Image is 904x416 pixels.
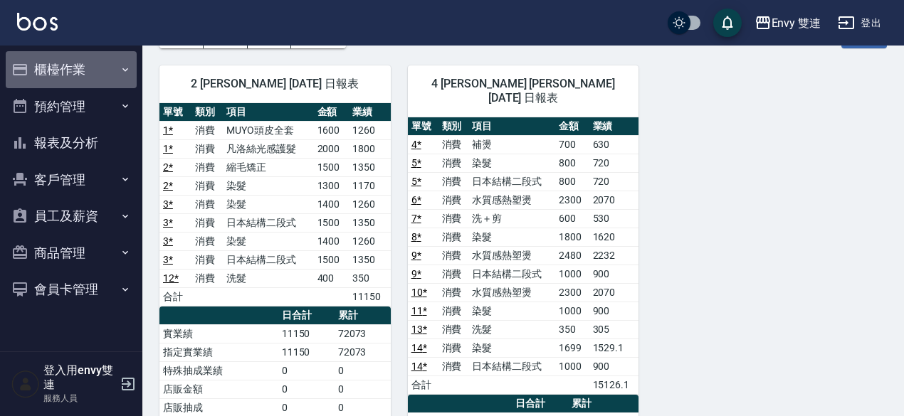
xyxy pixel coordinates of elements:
[468,283,555,302] td: 水質感熱塑燙
[772,14,821,32] div: Envy 雙連
[349,158,391,176] td: 1350
[349,213,391,232] td: 1350
[278,361,335,380] td: 0
[468,154,555,172] td: 染髮
[589,302,639,320] td: 900
[468,246,555,265] td: 水質感熱塑燙
[468,302,555,320] td: 染髮
[438,172,469,191] td: 消費
[349,103,391,122] th: 業績
[191,250,224,269] td: 消費
[468,209,555,228] td: 洗＋剪
[468,191,555,209] td: 水質感熱塑燙
[555,302,589,320] td: 1000
[468,228,555,246] td: 染髮
[159,103,391,306] table: a dense table
[223,213,313,232] td: 日本結構二段式
[335,361,391,380] td: 0
[223,121,313,139] td: MUYO頭皮全套
[191,195,224,213] td: 消費
[713,9,742,37] button: save
[335,324,391,343] td: 72073
[438,191,469,209] td: 消費
[314,250,349,269] td: 1500
[438,246,469,265] td: 消費
[438,338,469,357] td: 消費
[408,117,639,395] table: a dense table
[555,265,589,283] td: 1000
[408,117,438,136] th: 單號
[468,135,555,154] td: 補燙
[191,139,224,158] td: 消費
[6,161,137,198] button: 客戶管理
[191,213,224,232] td: 消費
[349,121,391,139] td: 1260
[468,320,555,338] td: 洗髮
[425,77,622,105] span: 4 [PERSON_NAME] [PERSON_NAME][DATE] 日報表
[159,343,278,361] td: 指定實業績
[223,139,313,158] td: 凡洛絲光感護髮
[555,117,589,136] th: 金額
[191,158,224,176] td: 消費
[555,154,589,172] td: 800
[589,228,639,246] td: 1620
[438,135,469,154] td: 消費
[589,246,639,265] td: 2232
[6,235,137,272] button: 商品管理
[6,271,137,308] button: 會員卡管理
[278,343,335,361] td: 11150
[749,9,827,38] button: Envy 雙連
[349,287,391,306] td: 11150
[278,306,335,325] th: 日合計
[314,139,349,158] td: 2000
[349,176,391,195] td: 1170
[589,154,639,172] td: 720
[43,392,116,405] p: 服務人員
[568,395,638,413] th: 累計
[468,338,555,357] td: 染髮
[191,103,224,122] th: 類別
[314,121,349,139] td: 1600
[438,209,469,228] td: 消費
[555,172,589,191] td: 800
[589,283,639,302] td: 2070
[223,269,313,287] td: 洗髮
[468,265,555,283] td: 日本結構二段式
[589,320,639,338] td: 305
[278,380,335,398] td: 0
[589,357,639,375] td: 900
[223,103,313,122] th: 項目
[43,363,116,392] h5: 登入用envy雙連
[589,209,639,228] td: 530
[589,375,639,394] td: 15126.1
[438,265,469,283] td: 消費
[191,121,224,139] td: 消費
[314,269,349,287] td: 400
[177,77,374,91] span: 2 [PERSON_NAME] [DATE] 日報表
[555,209,589,228] td: 600
[555,191,589,209] td: 2300
[314,103,349,122] th: 金額
[555,320,589,338] td: 350
[349,195,391,213] td: 1260
[159,287,191,306] td: 合計
[555,135,589,154] td: 700
[278,324,335,343] td: 11150
[191,269,224,287] td: 消費
[314,158,349,176] td: 1500
[438,283,469,302] td: 消費
[438,154,469,172] td: 消費
[589,117,639,136] th: 業績
[223,158,313,176] td: 縮毛矯正
[314,232,349,250] td: 1400
[349,250,391,269] td: 1350
[512,395,568,413] th: 日合計
[589,135,639,154] td: 630
[191,232,224,250] td: 消費
[349,232,391,250] td: 1260
[6,88,137,125] button: 預約管理
[589,172,639,191] td: 720
[6,124,137,161] button: 報表及分析
[223,176,313,195] td: 染髮
[438,357,469,375] td: 消費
